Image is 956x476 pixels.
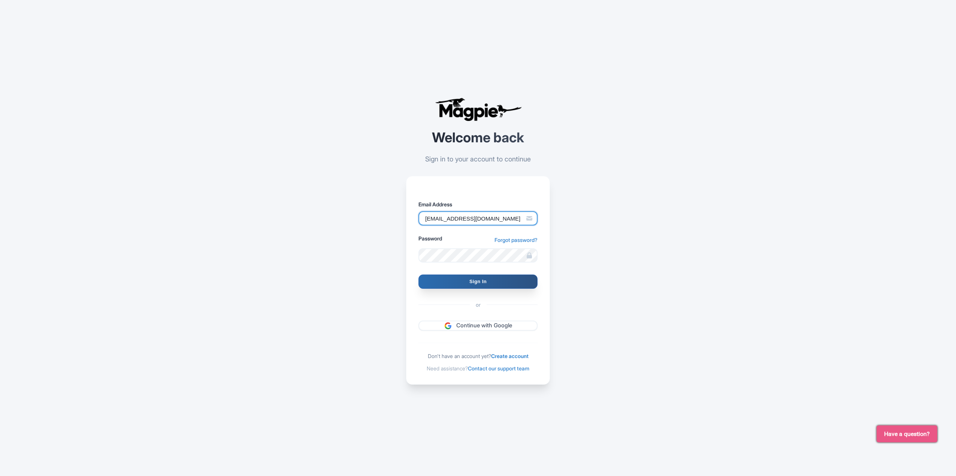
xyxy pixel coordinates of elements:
[877,425,937,442] button: Have a question?
[433,97,523,121] img: logo-ab69f6fb50320c5b225c76a69d11143b.png
[418,275,538,289] input: Sign In
[418,200,538,208] label: Email Address
[418,352,538,360] div: Don't have an account yet?
[494,236,538,244] a: Forgot password?
[418,234,442,242] label: Password
[884,430,930,439] span: Have a question?
[418,211,538,225] input: Enter your email address
[418,321,538,331] a: Continue with Google
[468,365,529,372] a: Contact our support team
[491,353,529,359] a: Create account
[418,364,538,372] div: Need assistance?
[406,154,550,164] p: Sign in to your account to continue
[406,130,550,145] h2: Welcome back
[470,301,487,309] span: or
